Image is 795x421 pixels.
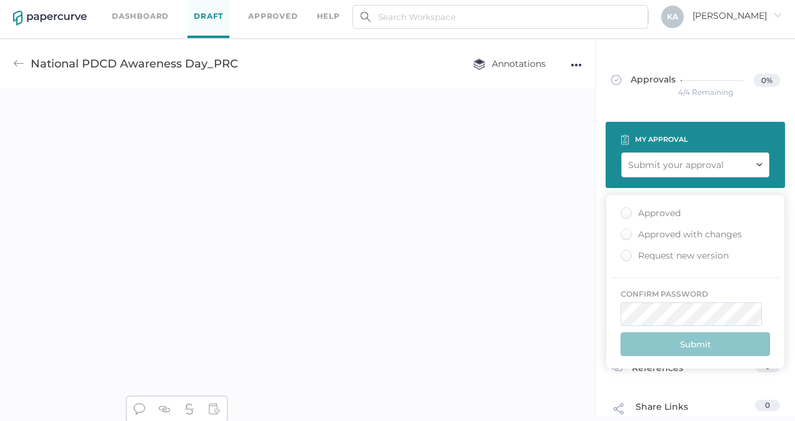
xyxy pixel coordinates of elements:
a: Dashboard [112,9,169,23]
span: 0% [754,74,780,87]
input: Search Workspace [352,5,648,29]
img: papercurve-logo-colour.7244d18c.svg [13,11,87,26]
img: claims-icon.svg [209,315,220,327]
button: Annotations [461,52,558,76]
div: Request new version [621,250,729,262]
img: toolbar-comment.svg [134,315,145,327]
span: Approvals [611,74,676,87]
button: Submit [621,332,770,356]
div: National PDCD Awareness Day_PRC [31,52,238,76]
span: 0 [765,400,770,410]
div: Text Popup [127,309,227,334]
img: approved-grey.341b8de9.svg [611,75,621,85]
div: confirm password [621,287,770,301]
div: Submit your approval [628,158,724,172]
a: References0 [611,361,780,377]
img: back-arrow-grey.72011ae3.svg [13,58,24,69]
div: ●●● [571,56,582,74]
a: Approved [248,9,297,23]
span: K A [667,12,678,21]
span: Annotations [473,58,546,69]
img: search.bf03fe8b.svg [361,12,371,22]
div: Approved [621,207,681,219]
div: Approved with changes [621,229,742,240]
div: help [317,9,340,23]
div: my approval [635,132,688,146]
img: share-link-icon.af96a55c.svg [611,401,626,420]
div: References [611,361,683,377]
img: toolbar-reference.svg [159,315,170,327]
span: [PERSON_NAME] [692,10,782,21]
a: Approvals0% [604,61,787,100]
img: down-chevron.8e65701e.svg [756,163,762,167]
img: toolbar-strikeout.svg [184,315,195,327]
img: annotation-layers.cc6d0e6b.svg [473,58,486,70]
img: clipboard-icon-white.67177333.svg [621,134,629,145]
i: arrow_right [773,11,782,19]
